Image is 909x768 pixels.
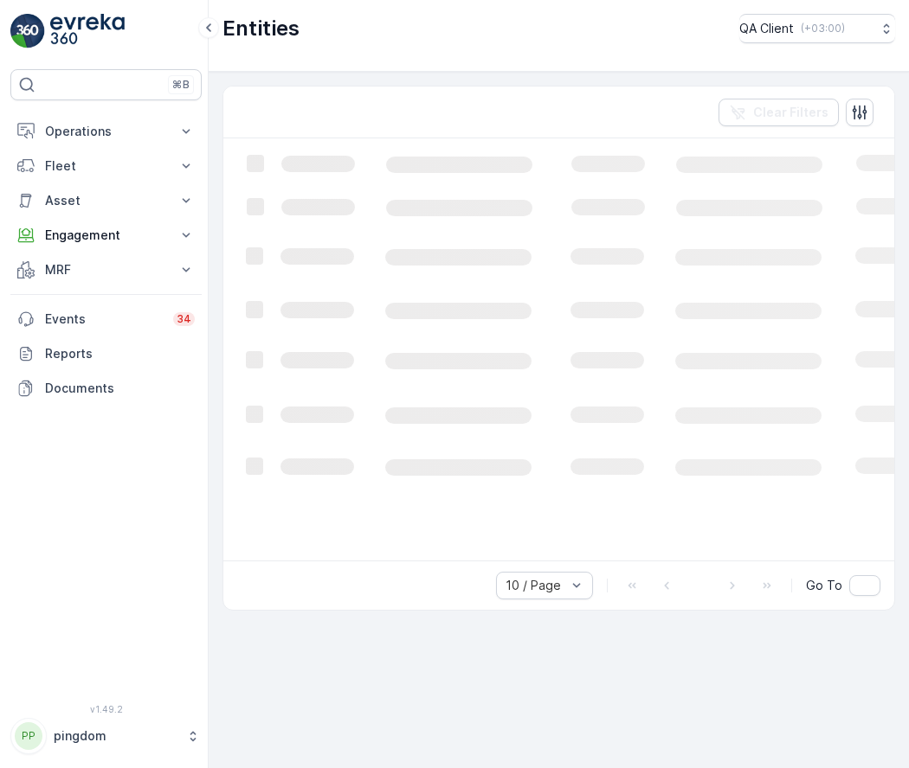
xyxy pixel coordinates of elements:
button: PPpingdom [10,718,202,754]
button: Asset [10,183,202,218]
p: Documents [45,380,195,397]
p: Asset [45,192,167,209]
p: QA Client [739,20,794,37]
img: logo_light-DOdMpM7g.png [50,14,125,48]
p: Engagement [45,227,167,244]
p: 34 [177,312,191,326]
p: Clear Filters [753,104,828,121]
button: Fleet [10,149,202,183]
button: Operations [10,114,202,149]
a: Documents [10,371,202,406]
p: pingdom [54,727,177,745]
p: MRF [45,261,167,278]
button: MRF [10,253,202,287]
button: Clear Filters [719,99,839,126]
img: logo [10,14,45,48]
p: Reports [45,345,195,362]
div: PP [15,722,42,750]
button: QA Client(+03:00) [739,14,895,43]
p: ⌘B [172,78,190,92]
p: Entities [222,15,300,42]
span: Go To [806,577,842,594]
button: Engagement [10,218,202,253]
p: ( +03:00 ) [801,22,845,35]
span: v 1.49.2 [10,704,202,714]
p: Fleet [45,157,167,175]
a: Reports [10,336,202,371]
a: Events34 [10,302,202,336]
p: Events [45,310,163,328]
p: Operations [45,123,167,140]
